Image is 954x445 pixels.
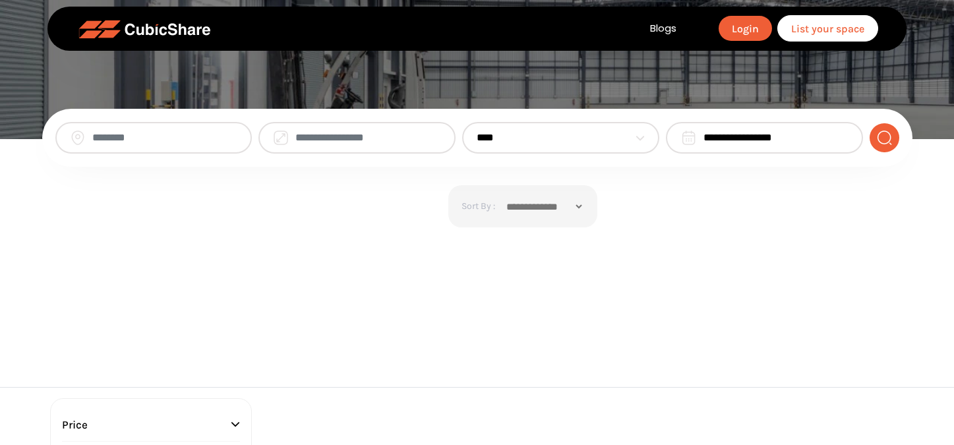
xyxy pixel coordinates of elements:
[462,198,495,214] span: sort by :
[777,15,878,42] a: List your space
[62,415,240,434] button: Price
[632,21,694,36] a: Blogs
[680,130,697,146] img: calendar.png
[70,130,86,146] img: location.png
[273,130,289,146] img: space field icon
[876,130,893,146] img: search-normal.png
[62,415,88,434] span: Price
[719,16,772,41] a: Login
